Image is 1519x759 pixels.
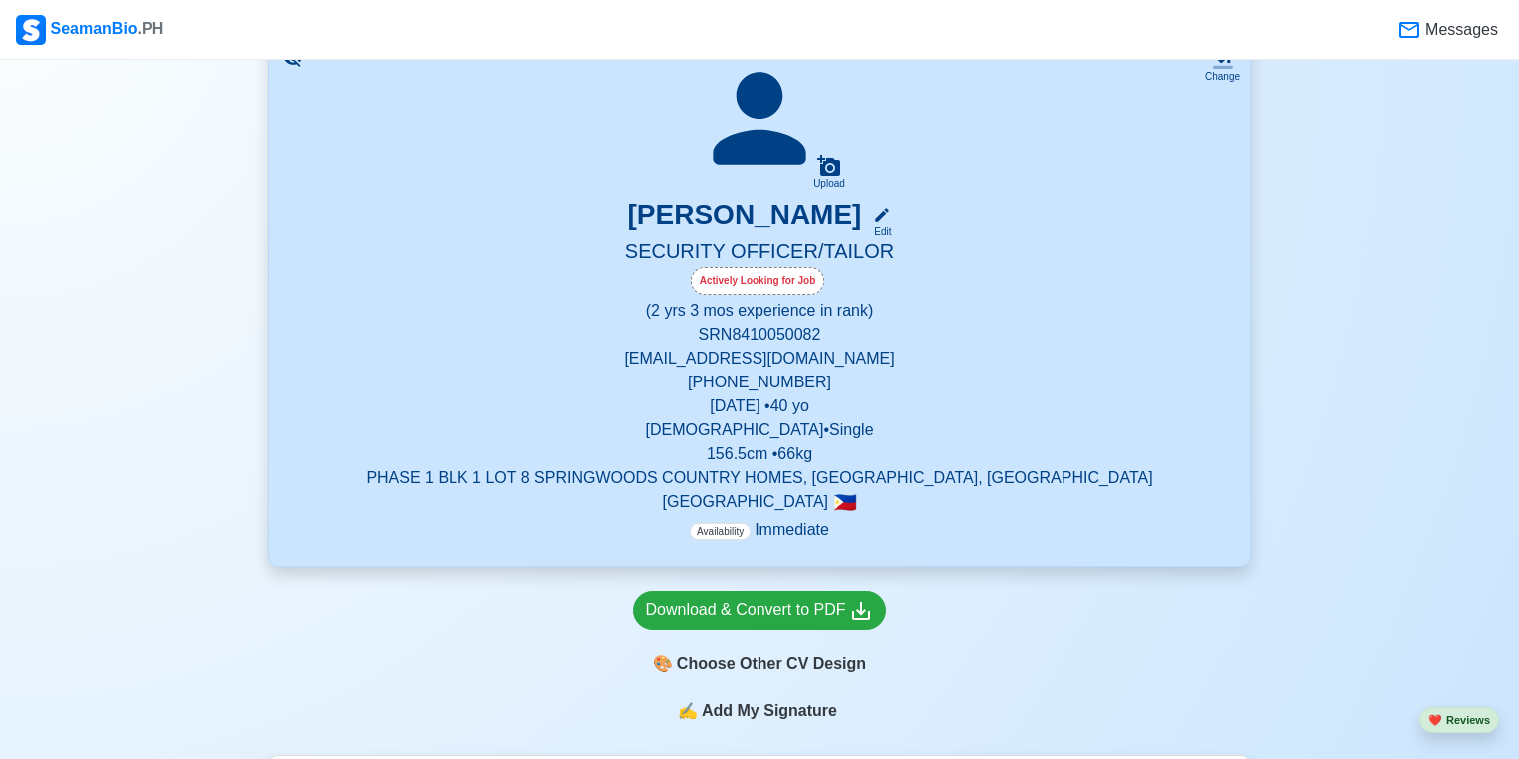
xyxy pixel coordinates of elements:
[833,493,857,512] span: 🇵🇭
[691,267,825,295] div: Actively Looking for Job
[1428,714,1442,726] span: heart
[698,699,841,723] span: Add My Signature
[678,699,698,723] span: sign
[293,442,1226,466] p: 156.5 cm • 66 kg
[16,15,163,45] div: SeamanBio
[1421,18,1498,42] span: Messages
[293,371,1226,394] p: [PHONE_NUMBER]
[293,239,1226,267] h5: SECURITY OFFICER/TAILOR
[633,645,887,683] div: Choose Other CV Design
[293,323,1226,347] p: SRN 8410050082
[690,523,751,540] span: Availability
[1205,69,1240,84] div: Change
[293,418,1226,442] p: [DEMOGRAPHIC_DATA] • Single
[653,652,673,676] span: paint
[690,518,829,542] p: Immediate
[293,347,1226,371] p: [EMAIL_ADDRESS][DOMAIN_NAME]
[293,394,1226,418] p: [DATE] • 40 yo
[865,224,891,239] div: Edit
[1419,707,1499,734] button: heartReviews
[293,490,1226,514] p: [GEOGRAPHIC_DATA]
[633,591,887,630] a: Download & Convert to PDF
[138,20,164,37] span: .PH
[646,598,874,623] div: Download & Convert to PDF
[813,178,845,190] div: Upload
[293,299,1226,323] p: (2 yrs 3 mos experience in rank)
[293,466,1226,490] p: PHASE 1 BLK 1 LOT 8 SPRINGWOODS COUNTRY HOMES, [GEOGRAPHIC_DATA], [GEOGRAPHIC_DATA]
[628,198,862,239] h3: [PERSON_NAME]
[16,15,46,45] img: Logo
